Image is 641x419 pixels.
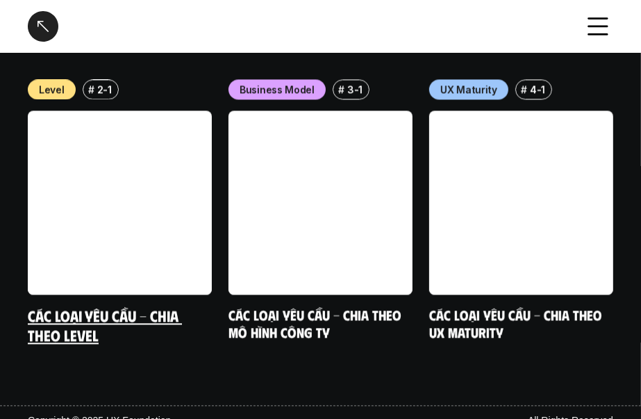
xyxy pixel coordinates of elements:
[338,84,344,95] h6: #
[530,82,545,97] p: 4-1
[39,82,65,97] p: Level
[440,82,497,97] p: UX Maturity
[28,306,182,343] a: Các loại yêu cầu - Chia theo level
[429,306,606,340] a: Các loại yêu cầu - Chia theo UX Maturity
[240,82,315,97] p: Business Model
[347,82,363,97] p: 3-1
[97,82,112,97] p: 2-1
[521,84,527,95] h6: #
[88,84,94,95] h6: #
[228,306,405,340] a: Các loại yêu cầu - Chia theo mô hình công ty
